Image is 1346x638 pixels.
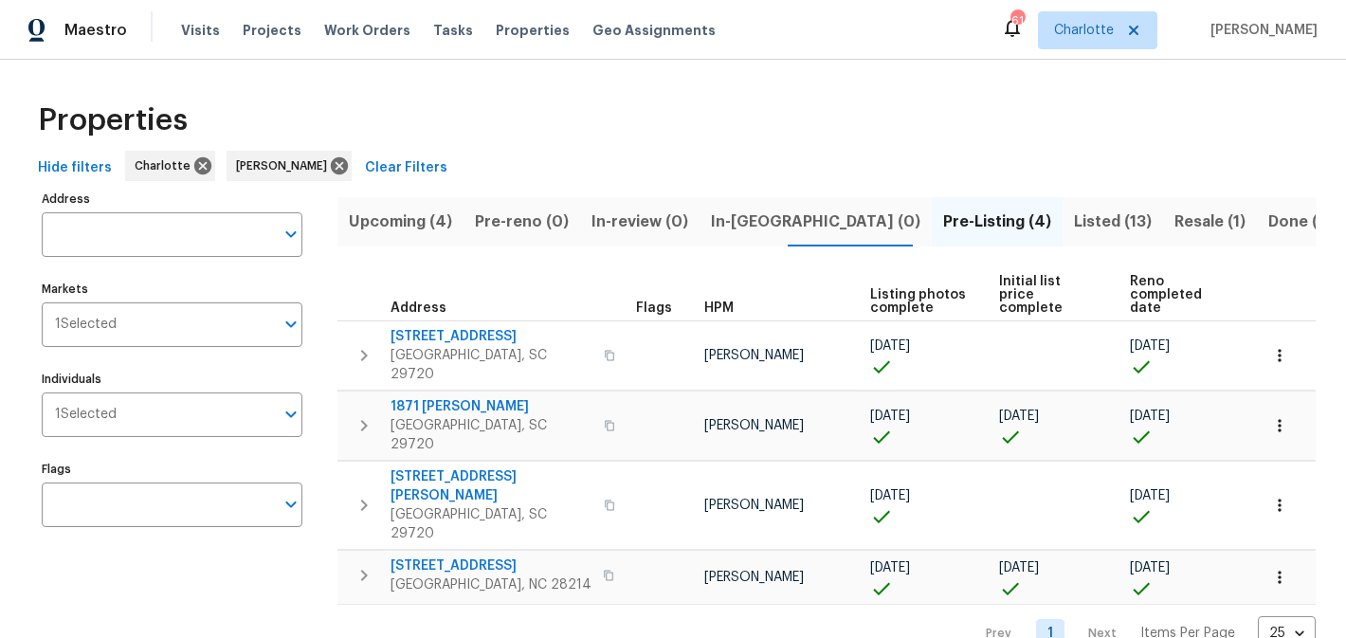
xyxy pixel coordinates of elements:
span: Properties [38,111,188,130]
span: [PERSON_NAME] [1203,21,1318,40]
span: [DATE] [870,561,910,574]
span: [PERSON_NAME] [236,156,335,175]
span: Tasks [433,24,473,37]
span: Work Orders [324,21,410,40]
span: In-review (0) [591,209,688,235]
span: Pre-reno (0) [475,209,569,235]
span: [DATE] [870,489,910,502]
span: Clear Filters [365,156,447,180]
span: [STREET_ADDRESS] [391,556,591,575]
button: Open [278,221,304,247]
span: Listing photos complete [870,288,968,315]
span: Listed (13) [1074,209,1152,235]
span: Visits [181,21,220,40]
span: [DATE] [1130,489,1170,502]
div: Charlotte [125,151,215,181]
label: Individuals [42,374,302,385]
span: [PERSON_NAME] [704,499,804,512]
span: [DATE] [999,410,1039,423]
span: 1 Selected [55,407,117,423]
span: Address [391,301,446,315]
label: Address [42,193,302,205]
span: [STREET_ADDRESS][PERSON_NAME] [391,467,592,505]
span: [GEOGRAPHIC_DATA], SC 29720 [391,416,592,454]
span: Upcoming (4) [349,209,452,235]
span: Geo Assignments [592,21,716,40]
button: Hide filters [30,151,119,186]
span: [GEOGRAPHIC_DATA], NC 28214 [391,575,591,594]
span: [GEOGRAPHIC_DATA], SC 29720 [391,346,592,384]
span: Properties [496,21,570,40]
button: Open [278,401,304,428]
span: HPM [704,301,734,315]
button: Open [278,311,304,337]
span: Maestro [64,21,127,40]
div: [PERSON_NAME] [227,151,352,181]
span: [DATE] [999,561,1039,574]
span: [DATE] [1130,339,1170,353]
label: Flags [42,464,302,475]
div: 61 [1010,11,1024,30]
span: [PERSON_NAME] [704,419,804,432]
span: Pre-Listing (4) [943,209,1051,235]
span: [PERSON_NAME] [704,571,804,584]
span: 1 Selected [55,317,117,333]
span: Projects [243,21,301,40]
span: [DATE] [870,339,910,353]
span: Charlotte [1054,21,1114,40]
span: Charlotte [135,156,198,175]
span: Flags [636,301,672,315]
span: [STREET_ADDRESS] [391,327,592,346]
span: [DATE] [870,410,910,423]
span: In-[GEOGRAPHIC_DATA] (0) [711,209,920,235]
span: [GEOGRAPHIC_DATA], SC 29720 [391,505,592,543]
span: [DATE] [1130,410,1170,423]
span: 1871 [PERSON_NAME] [391,397,592,416]
span: [DATE] [1130,561,1170,574]
span: Initial list price complete [999,275,1098,315]
button: Clear Filters [357,151,455,186]
label: Markets [42,283,302,295]
span: Hide filters [38,156,112,180]
span: Resale (1) [1174,209,1246,235]
button: Open [278,491,304,518]
span: [PERSON_NAME] [704,349,804,362]
span: Reno completed date [1130,275,1227,315]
